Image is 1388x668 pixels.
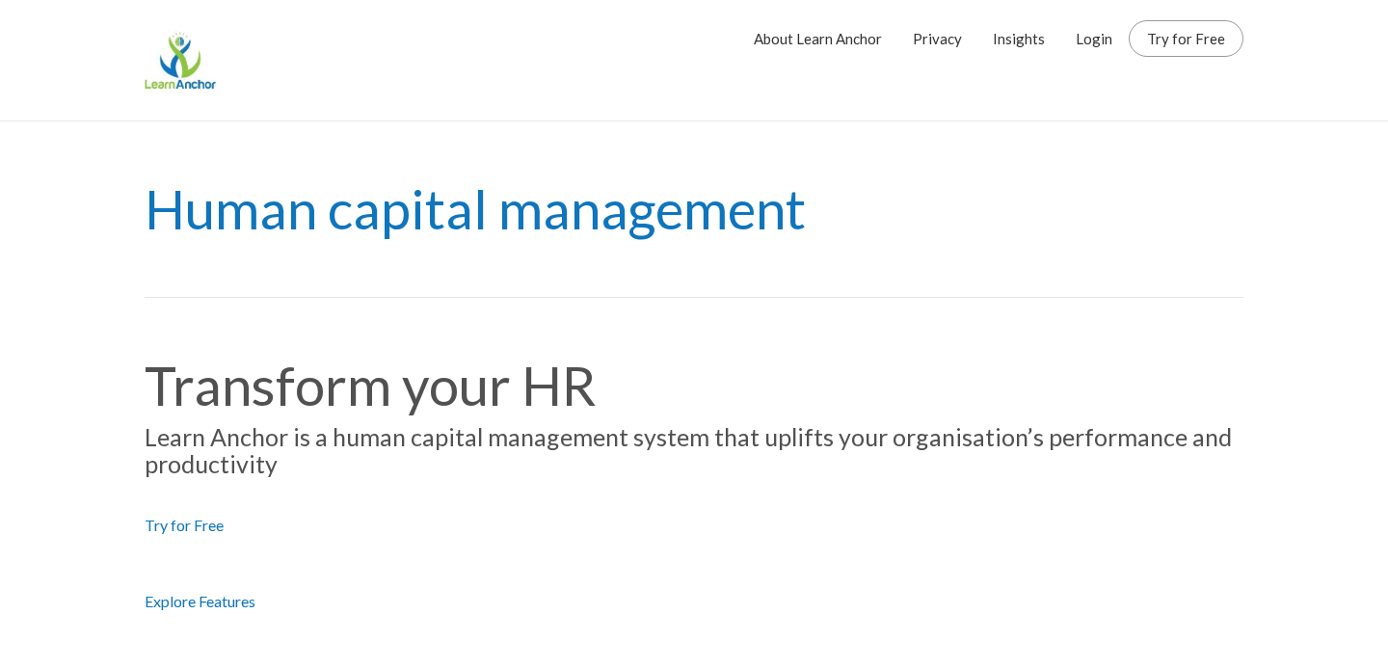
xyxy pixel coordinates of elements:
h1: Transform your HR [145,356,1243,415]
img: Learn Anchor [145,24,216,96]
a: Explore Features [145,592,255,610]
h1: Human capital management [145,121,1243,298]
h4: Learn Anchor is a human capital management system that uplifts your organisation’s performance an... [145,424,1243,477]
a: Login [1076,14,1112,63]
a: Insights [993,14,1045,63]
a: Try for Free [1147,29,1225,48]
a: Privacy [913,14,962,63]
a: About Learn Anchor [754,14,882,63]
a: Try for Free [145,516,224,534]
